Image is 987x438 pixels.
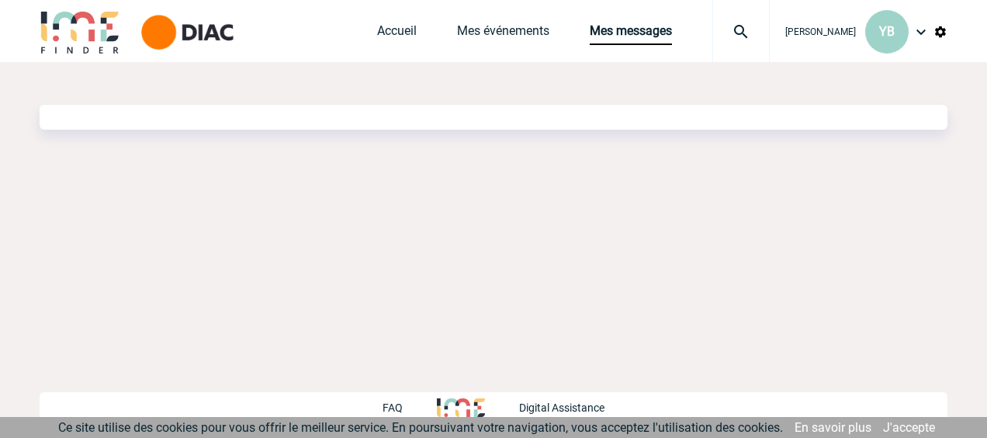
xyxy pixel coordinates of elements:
[590,23,672,45] a: Mes messages
[383,399,437,414] a: FAQ
[883,420,935,435] a: J'accepte
[437,398,485,417] img: http://www.idealmeetingsevents.fr/
[519,401,604,414] p: Digital Assistance
[377,23,417,45] a: Accueil
[383,401,403,414] p: FAQ
[879,24,895,39] span: YB
[795,420,871,435] a: En savoir plus
[58,420,783,435] span: Ce site utilise des cookies pour vous offrir le meilleur service. En poursuivant votre navigation...
[785,26,856,37] span: [PERSON_NAME]
[40,9,120,54] img: IME-Finder
[457,23,549,45] a: Mes événements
